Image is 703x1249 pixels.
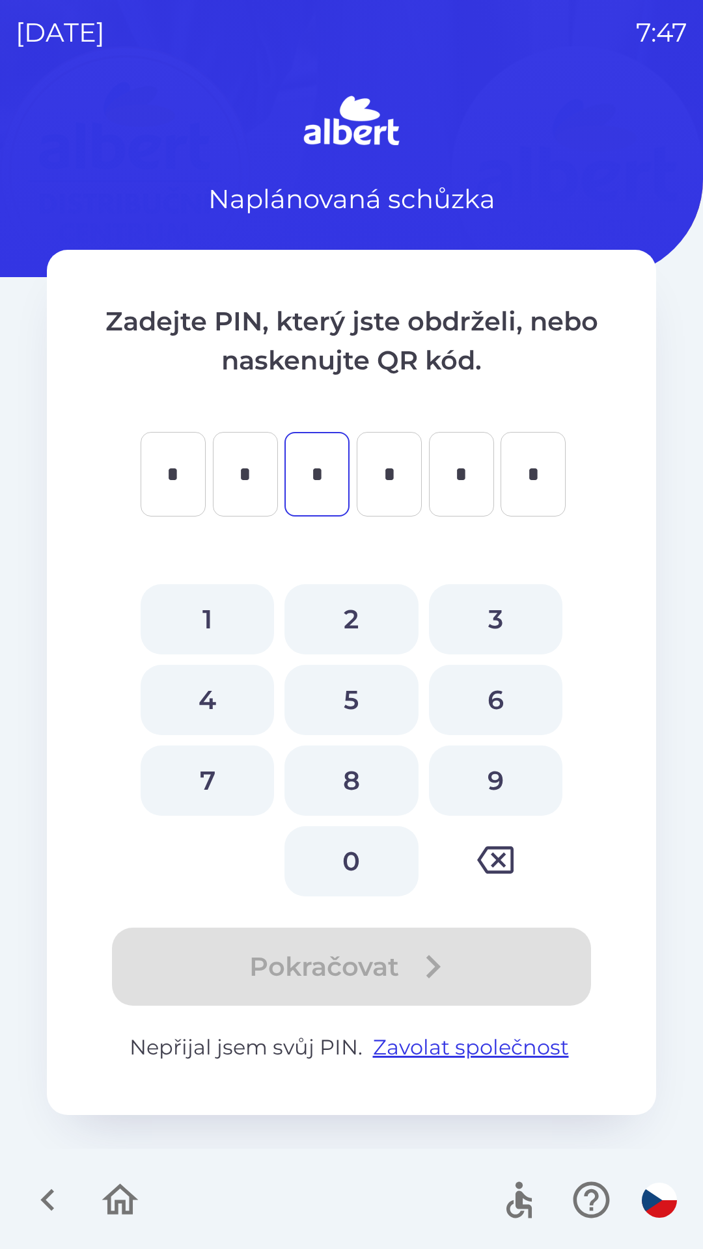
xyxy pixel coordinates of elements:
[284,826,418,896] button: 0
[141,584,274,654] button: 1
[284,584,418,654] button: 2
[429,745,562,816] button: 9
[429,665,562,735] button: 6
[429,584,562,654] button: 3
[642,1183,677,1218] img: cs flag
[47,91,656,154] img: Logo
[368,1032,574,1063] button: Zavolat společnost
[208,180,495,219] p: Naplánovaná schůzka
[284,745,418,816] button: 8
[284,665,418,735] button: 5
[636,13,687,52] p: 7:47
[99,302,604,380] p: Zadejte PIN, který jste obdrželi, nebo naskenujte QR kód.
[141,745,274,816] button: 7
[16,13,105,52] p: [DATE]
[99,1032,604,1063] p: Nepřijal jsem svůj PIN.
[141,665,274,735] button: 4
